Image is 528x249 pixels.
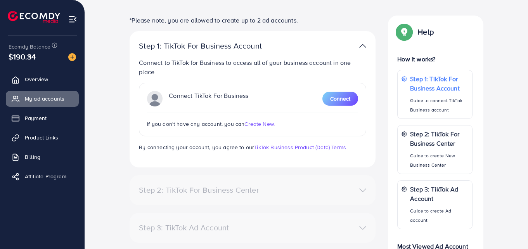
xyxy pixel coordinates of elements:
button: Connect [322,92,358,106]
p: Help [417,27,434,37]
a: Affiliate Program [6,169,79,184]
a: TikTok Business Product (Data) Terms [254,143,346,151]
img: TikTok partner [147,91,163,106]
span: Create New. [244,120,275,128]
a: Billing [6,149,79,165]
p: How it works? [397,54,473,64]
span: $190.34 [9,51,36,62]
a: Product Links [6,130,79,145]
span: Connect [330,95,350,103]
img: logo [8,11,60,23]
span: Billing [25,153,40,161]
a: Overview [6,71,79,87]
img: Popup guide [397,25,411,39]
span: Affiliate Program [25,172,66,180]
p: Step 1: TikTok For Business Account [410,74,468,93]
span: Ecomdy Balance [9,43,50,50]
img: image [68,53,76,61]
p: Guide to create Ad account [410,206,468,225]
p: Step 2: TikTok For Business Center [410,129,468,148]
a: My ad accounts [6,91,79,106]
span: My ad accounts [25,95,64,103]
span: Overview [25,75,48,83]
span: Payment [25,114,47,122]
p: Guide to create New Business Center [410,151,468,170]
img: TikTok partner [359,40,366,52]
p: Step 1: TikTok For Business Account [139,41,286,50]
p: Connect to TikTok for Business to access all of your business account in one place [139,58,366,77]
p: Connect TikTok For Business [169,91,248,106]
iframe: Chat [495,214,522,243]
p: Guide to connect TikTok Business account [410,96,468,115]
a: Payment [6,110,79,126]
span: Product Links [25,134,58,141]
img: menu [68,15,77,24]
p: *Please note, you are allowed to create up to 2 ad accounts. [130,16,376,25]
span: If you don't have any account, you can [147,120,244,128]
p: Step 3: TikTok Ad Account [410,185,468,203]
p: By connecting your account, you agree to our [139,143,366,152]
